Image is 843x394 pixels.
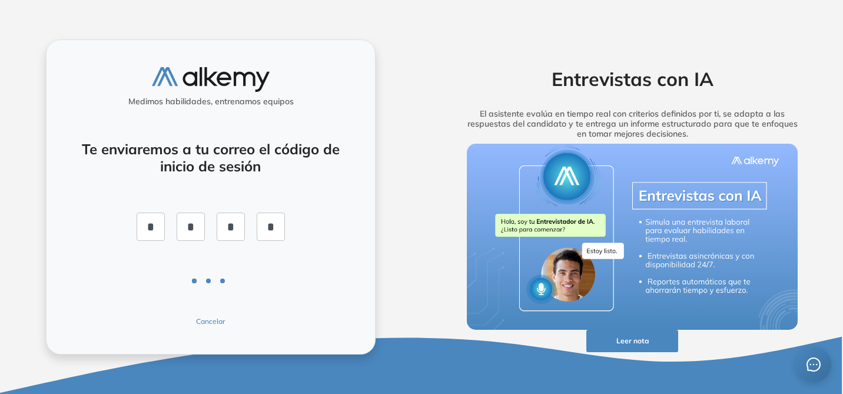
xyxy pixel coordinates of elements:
button: Leer nota [586,330,678,353]
span: message [807,357,821,372]
h4: Te enviaremos a tu correo el código de inicio de sesión [78,141,344,175]
h5: El asistente evalúa en tiempo real con criterios definidos por ti, se adapta a las respuestas del... [449,109,816,138]
img: logo-alkemy [152,67,270,91]
img: img-more-info [467,144,798,330]
button: Cancelar [139,316,283,327]
h5: Medimos habilidades, entrenamos equipos [51,97,370,107]
h2: Entrevistas con IA [449,68,816,90]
